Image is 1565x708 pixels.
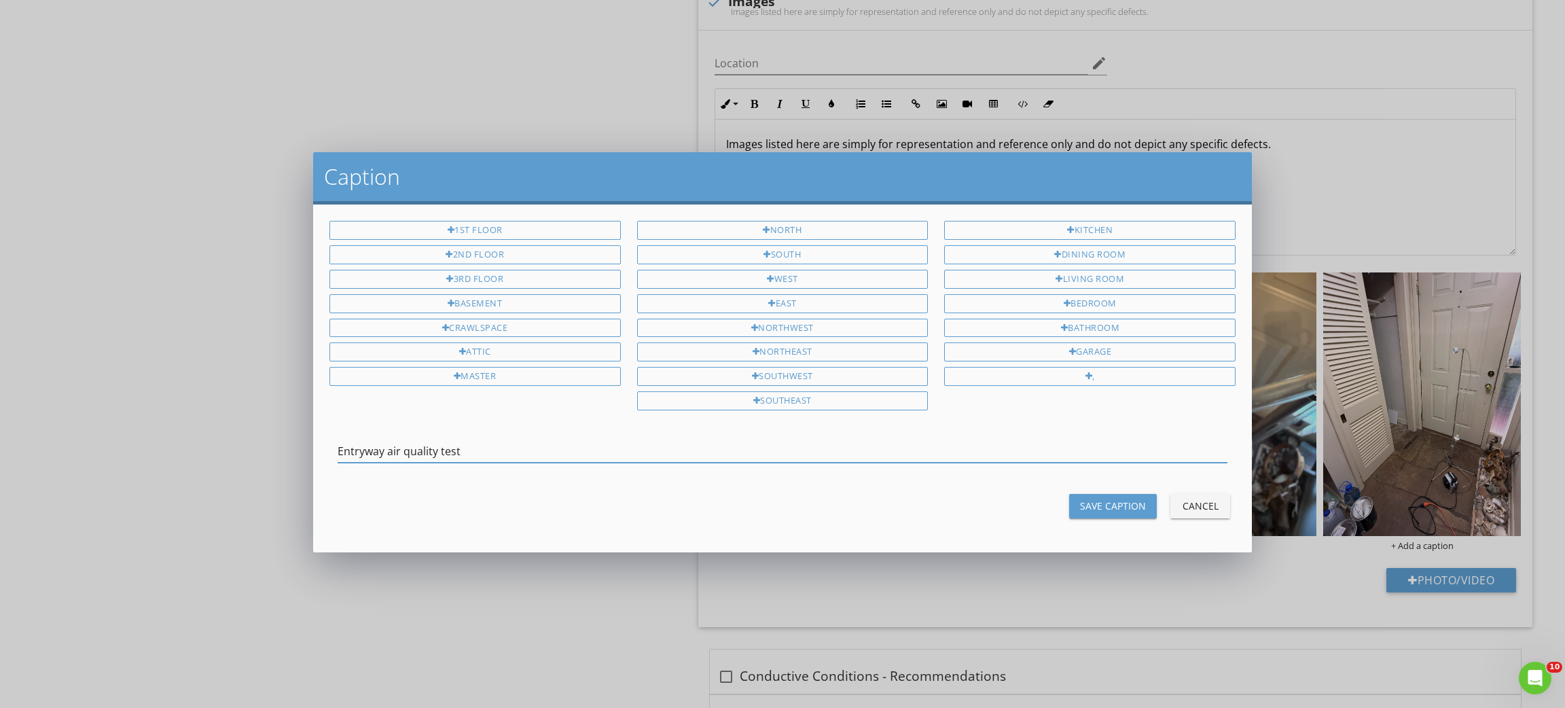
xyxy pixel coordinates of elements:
[637,270,929,289] div: West
[1069,494,1157,518] button: Save Caption
[637,319,929,338] div: Northwest
[944,270,1236,289] div: Living Room
[329,221,621,240] div: 1st Floor
[944,294,1236,313] div: Bedroom
[637,342,929,361] div: Northeast
[637,221,929,240] div: North
[944,319,1236,338] div: Bathroom
[637,367,929,386] div: Southwest
[329,245,621,264] div: 2nd Floor
[338,440,1227,463] input: Enter a caption
[1170,494,1230,518] button: Cancel
[944,367,1236,386] div: ,
[944,245,1236,264] div: Dining Room
[637,294,929,313] div: East
[637,391,929,410] div: Southeast
[1519,662,1551,694] iframe: Intercom live chat
[944,221,1236,240] div: Kitchen
[1547,662,1562,673] span: 10
[1080,499,1146,513] div: Save Caption
[329,294,621,313] div: Basement
[329,270,621,289] div: 3rd Floor
[324,163,1241,190] h2: Caption
[637,245,929,264] div: South
[1181,499,1219,513] div: Cancel
[329,342,621,361] div: Attic
[329,367,621,386] div: Master
[944,342,1236,361] div: Garage
[329,319,621,338] div: Crawlspace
